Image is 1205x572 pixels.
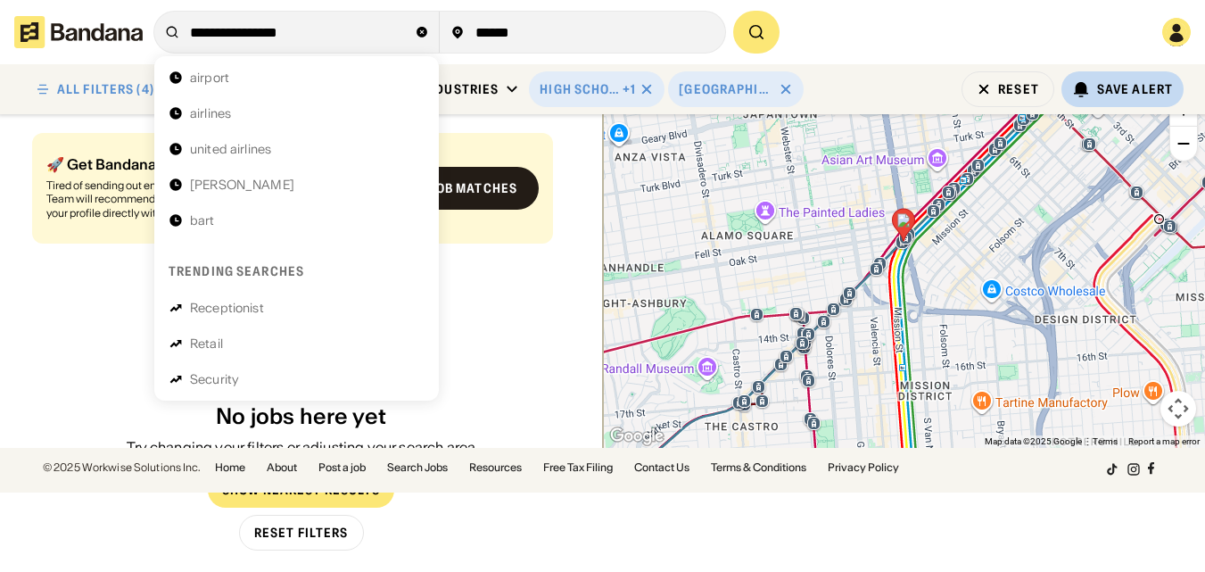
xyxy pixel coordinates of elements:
[400,182,517,195] div: Get job matches
[190,337,223,350] div: Retail
[190,107,231,120] div: airlines
[623,81,636,97] div: +1
[127,437,475,457] div: Try changing your filters or adjusting your search area
[14,16,143,48] img: Bandana logotype
[543,462,613,473] a: Free Tax Filing
[169,263,304,279] div: Trending searches
[469,462,522,473] a: Resources
[387,462,448,473] a: Search Jobs
[607,425,666,448] a: Open this area in Google Maps (opens a new window)
[190,143,271,155] div: united airlines
[190,178,294,191] div: [PERSON_NAME]
[540,81,619,97] div: High School Diploma or GED
[46,178,365,220] div: Tired of sending out endless job applications? Bandana Match Team will recommend jobs tailored to...
[711,462,806,473] a: Terms & Conditions
[634,462,689,473] a: Contact Us
[254,526,349,539] div: Reset Filters
[267,462,297,473] a: About
[828,462,899,473] a: Privacy Policy
[998,83,1039,95] div: Reset
[46,157,365,171] div: 🚀 Get Bandana Matched (100% Free)
[1093,436,1118,446] a: Terms (opens in new tab)
[1128,436,1200,446] a: Report a map error
[190,373,239,385] div: Security
[318,462,366,473] a: Post a job
[190,302,264,314] div: Receptionist
[29,126,574,297] div: grid
[57,83,154,95] div: ALL FILTERS (4)
[216,404,387,430] div: No jobs here yet
[190,71,229,84] div: airport
[215,462,245,473] a: Home
[1097,81,1173,97] div: Save Alert
[1160,391,1196,427] button: Map camera controls
[607,425,666,448] img: Google
[422,81,499,97] div: Industries
[43,462,201,473] div: © 2025 Workwise Solutions Inc.
[985,436,1082,446] span: Map data ©2025 Google
[679,81,772,97] div: [GEOGRAPHIC_DATA] ([GEOGRAPHIC_DATA])
[190,214,215,227] div: bart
